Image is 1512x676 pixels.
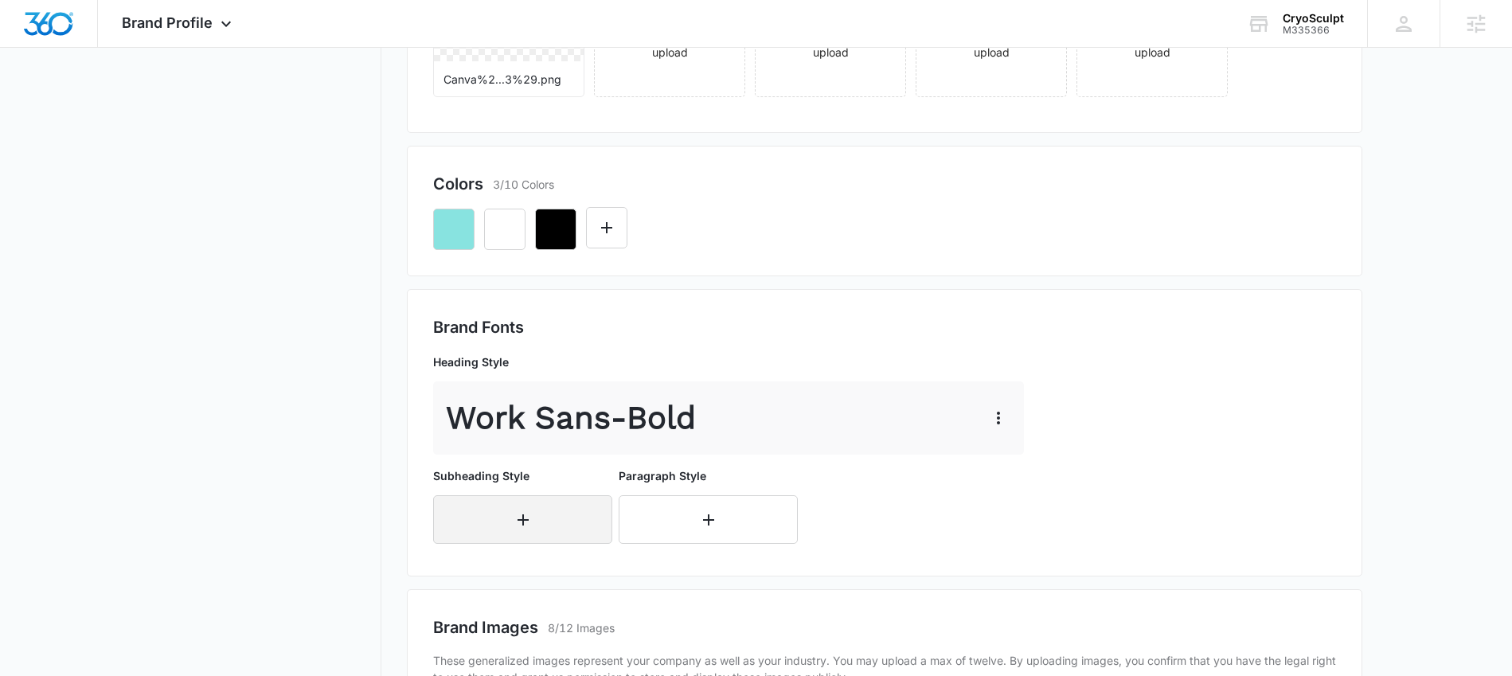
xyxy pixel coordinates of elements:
p: Paragraph Style [619,467,798,484]
button: Edit Color [586,207,627,248]
h2: Colors [433,172,483,196]
span: Brand Profile [122,14,213,31]
h2: Brand Fonts [433,315,1336,339]
p: Heading Style [433,354,1024,370]
p: Canva%2...3%29.png [443,71,574,88]
p: 8/12 Images [548,619,615,636]
p: Work Sans - Bold [446,394,696,442]
div: account name [1283,12,1344,25]
p: 3/10 Colors [493,176,554,193]
h2: Brand Images [433,615,538,639]
p: Subheading Style [433,467,612,484]
div: account id [1283,25,1344,36]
